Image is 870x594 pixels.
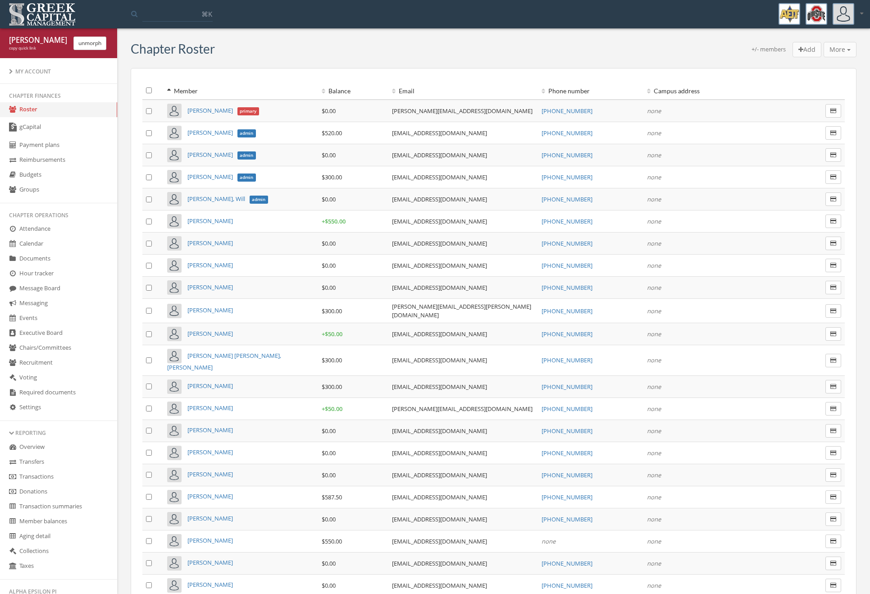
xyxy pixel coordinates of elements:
span: [PERSON_NAME] [187,382,233,390]
a: [PHONE_NUMBER] [542,151,592,159]
em: none [647,537,661,545]
th: Balance [318,82,388,100]
span: admin [250,196,269,204]
a: [PHONE_NUMBER] [542,330,592,338]
span: + $50.00 [322,405,342,413]
a: [EMAIL_ADDRESS][DOMAIN_NAME] [392,217,487,225]
th: Member [164,82,318,100]
em: none [542,537,556,545]
a: [PHONE_NUMBER] [542,307,592,315]
span: $300.00 [322,173,342,181]
a: [PHONE_NUMBER] [542,239,592,247]
span: [PERSON_NAME] [187,128,233,137]
span: + $50.00 [322,330,342,338]
em: none [647,515,661,523]
em: none [647,383,661,391]
a: [EMAIL_ADDRESS][DOMAIN_NAME] [392,581,487,589]
th: Campus address [643,82,793,100]
span: admin [237,129,256,137]
em: none [647,471,661,479]
em: none [647,239,661,247]
em: none [647,107,661,115]
em: none [647,330,661,338]
a: [PERSON_NAME] [187,514,233,522]
span: $0.00 [322,427,336,435]
span: $0.00 [322,239,336,247]
span: $0.00 [322,283,336,292]
a: [PERSON_NAME] [187,217,233,225]
th: Phone number [538,82,643,100]
a: [PERSON_NAME] [187,306,233,314]
a: [EMAIL_ADDRESS][DOMAIN_NAME] [392,449,487,457]
em: none [647,151,661,159]
a: [PHONE_NUMBER] [542,195,592,203]
span: [PERSON_NAME] [187,448,233,456]
div: [PERSON_NAME] [PERSON_NAME] [9,35,67,46]
a: [EMAIL_ADDRESS][DOMAIN_NAME] [392,173,487,181]
button: unmorph [73,37,106,50]
a: [PERSON_NAME] [187,536,233,544]
div: My Account [9,68,108,75]
span: ⌘K [201,9,212,18]
a: [EMAIL_ADDRESS][DOMAIN_NAME] [392,471,487,479]
span: $0.00 [322,471,336,479]
a: [PHONE_NUMBER] [542,283,592,292]
span: [PERSON_NAME] [PERSON_NAME], [PERSON_NAME] [167,352,281,372]
a: [PHONE_NUMBER] [542,449,592,457]
span: $0.00 [322,559,336,567]
a: [PERSON_NAME]primary [187,106,259,114]
a: [EMAIL_ADDRESS][DOMAIN_NAME] [392,493,487,501]
a: [PHONE_NUMBER] [542,559,592,567]
a: [PERSON_NAME] [187,470,233,478]
a: [PERSON_NAME] [187,426,233,434]
span: $550.00 [322,537,342,545]
a: [EMAIL_ADDRESS][DOMAIN_NAME] [392,537,487,545]
span: $0.00 [322,151,336,159]
span: + $550.00 [322,217,346,225]
em: none [647,129,661,137]
span: [PERSON_NAME], Will [187,195,245,203]
a: [PERSON_NAME]admin [187,173,256,181]
em: none [647,559,661,567]
a: [PHONE_NUMBER] [542,581,592,589]
em: none [647,581,661,589]
a: [PHONE_NUMBER] [542,261,592,270]
em: none [647,427,661,435]
a: [PERSON_NAME] [187,580,233,589]
th: Email [388,82,538,100]
a: [EMAIL_ADDRESS][DOMAIN_NAME] [392,283,487,292]
a: [PHONE_NUMBER] [542,515,592,523]
span: [PERSON_NAME] [187,151,233,159]
span: primary [237,107,260,115]
a: [PERSON_NAME][EMAIL_ADDRESS][DOMAIN_NAME] [392,405,533,413]
a: [PERSON_NAME]admin [187,151,256,159]
a: [EMAIL_ADDRESS][DOMAIN_NAME] [392,559,487,567]
span: $587.50 [322,493,342,501]
span: admin [237,151,256,160]
a: [PHONE_NUMBER] [542,173,592,181]
a: [PERSON_NAME], Willadmin [187,195,268,203]
a: [EMAIL_ADDRESS][DOMAIN_NAME] [392,383,487,391]
span: $520.00 [322,129,342,137]
a: [EMAIL_ADDRESS][DOMAIN_NAME] [392,330,487,338]
a: [PERSON_NAME] [187,239,233,247]
a: [EMAIL_ADDRESS][DOMAIN_NAME] [392,195,487,203]
a: [PERSON_NAME] [187,261,233,269]
span: $300.00 [322,356,342,364]
span: [PERSON_NAME] [187,404,233,412]
span: $0.00 [322,581,336,589]
a: [PHONE_NUMBER] [542,427,592,435]
a: [PERSON_NAME] [187,283,233,291]
span: $0.00 [322,107,336,115]
a: [PERSON_NAME] [187,558,233,567]
a: [PHONE_NUMBER] [542,129,592,137]
a: [EMAIL_ADDRESS][DOMAIN_NAME] [392,427,487,435]
a: [PERSON_NAME][EMAIL_ADDRESS][PERSON_NAME][DOMAIN_NAME] [392,302,531,319]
